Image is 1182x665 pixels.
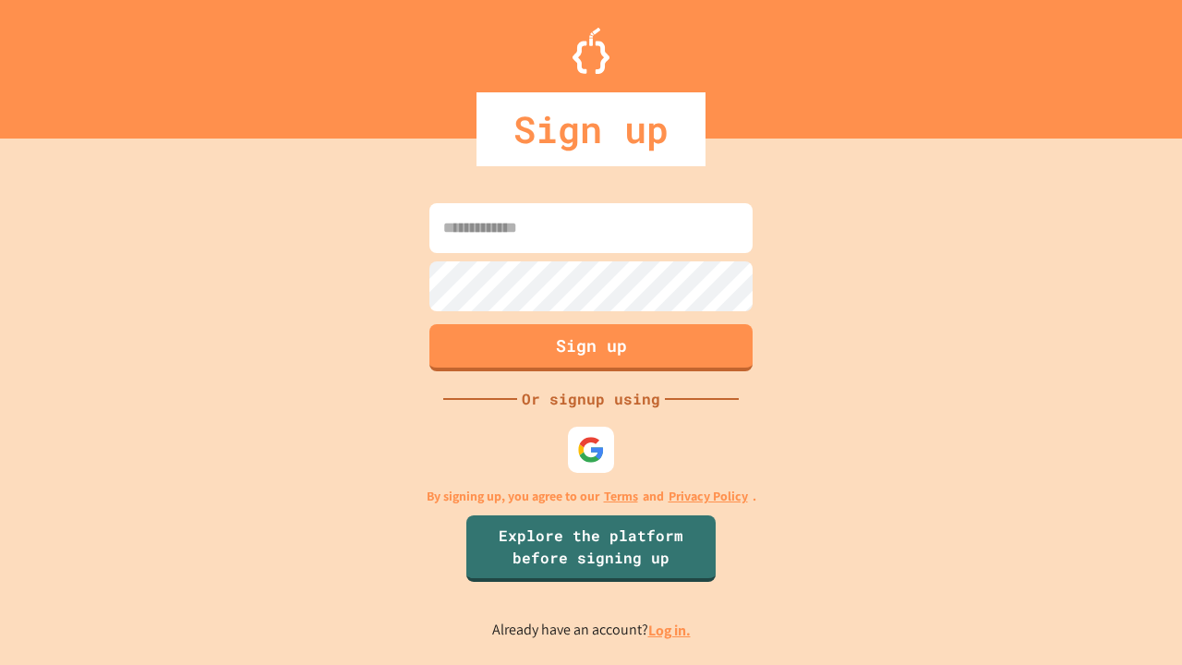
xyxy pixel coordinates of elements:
[669,487,748,506] a: Privacy Policy
[573,28,609,74] img: Logo.svg
[517,388,665,410] div: Or signup using
[604,487,638,506] a: Terms
[476,92,706,166] div: Sign up
[577,436,605,464] img: google-icon.svg
[466,515,716,582] a: Explore the platform before signing up
[492,619,691,642] p: Already have an account?
[429,324,753,371] button: Sign up
[648,621,691,640] a: Log in.
[427,487,756,506] p: By signing up, you agree to our and .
